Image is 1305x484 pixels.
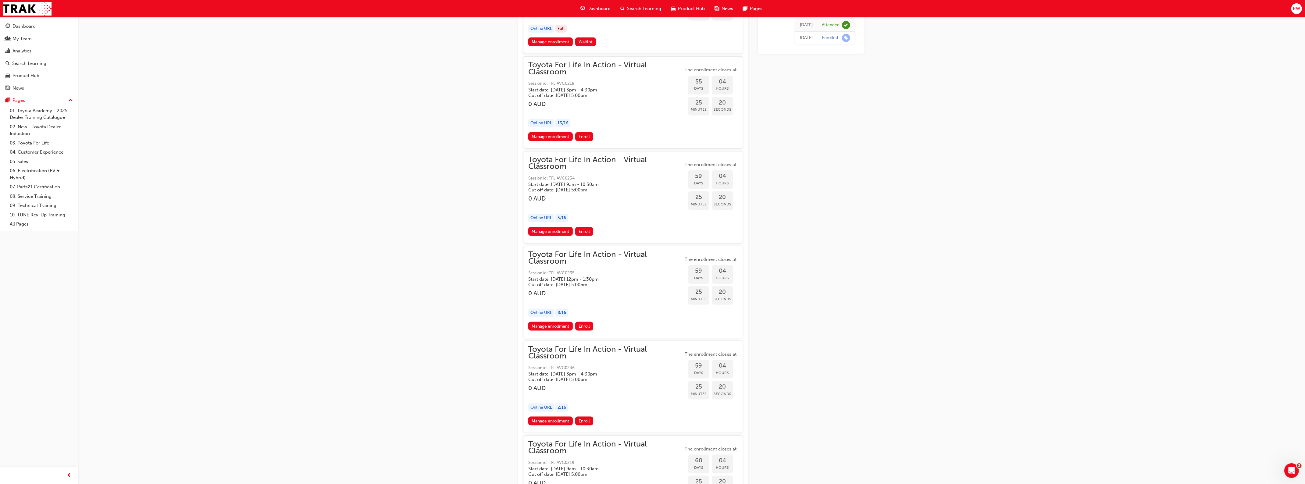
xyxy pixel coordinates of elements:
a: news-iconNews [710,2,738,15]
span: Session id: TFLIAVC0236 [528,365,683,372]
span: 55 [688,78,709,85]
span: Enroll [579,229,590,234]
h5: Start date: [DATE] 9am - 10:30am [528,466,673,472]
button: Enroll [575,322,594,331]
span: Search Learning [627,5,661,12]
div: 5 / 16 [555,214,568,222]
span: Session id: TFLIAVC0218 [528,80,683,87]
span: car-icon [671,5,676,12]
div: Pages [12,97,25,104]
span: guage-icon [5,24,10,29]
div: Product Hub [12,72,39,79]
span: Toyota For Life In Action - Virtual Classroom [528,62,683,75]
span: 20 [712,383,733,390]
a: 03. Toyota For Life [7,138,75,148]
span: Enroll [579,418,590,424]
span: search-icon [620,5,625,12]
span: Hours [712,464,733,471]
div: Online URL [528,404,554,412]
span: Seconds [712,201,733,208]
div: My Team [12,35,32,42]
span: Seconds [712,296,733,303]
span: Days [688,180,709,187]
a: 05. Sales [7,157,75,166]
a: car-iconProduct Hub [666,2,710,15]
h3: 0 AUD [528,195,683,202]
span: Product Hub [678,5,705,12]
span: Toyota For Life In Action - Virtual Classroom [528,156,683,170]
span: 20 [712,194,733,201]
span: The enrollment closes at [683,256,738,263]
span: car-icon [5,73,10,79]
div: Online URL [528,119,554,127]
img: Trak [3,2,52,16]
div: Online URL [528,25,554,33]
span: 60 [688,457,709,464]
div: 8 / 16 [555,309,568,317]
span: Seconds [712,390,733,397]
span: news-icon [5,86,10,91]
h3: 0 AUD [528,385,683,392]
button: Toyota For Life In Action - Virtual ClassroomSession id: TFLIAVC0218Start date: [DATE] 3pm - 4:30... [528,62,738,144]
span: Session id: TFLIAVC0235 [528,270,683,277]
span: Hours [712,275,733,282]
a: 08. Service Training [7,192,75,201]
button: Enroll [575,227,594,236]
span: pages-icon [5,98,10,103]
h5: Cut off date: [DATE] 5:00pm [528,472,673,477]
a: Analytics [2,45,75,57]
div: Online URL [528,309,554,317]
span: Days [688,464,709,471]
h5: Cut off date: [DATE] 5:00pm [528,282,673,287]
div: Thu Jul 07 2022 00:00:00 GMT+1000 (Australian Eastern Standard Time) [800,22,813,29]
div: 13 / 16 [555,119,570,127]
span: 04 [712,78,733,85]
a: 10. TUNE Rev-Up Training [7,210,75,220]
a: 02. New - Toyota Dealer Induction [7,122,75,138]
span: Minutes [688,390,709,397]
span: The enrollment closes at [683,161,738,168]
span: Toyota For Life In Action - Virtual Classroom [528,441,683,454]
span: up-icon [69,97,73,105]
a: My Team [2,33,75,44]
span: 25 [688,289,709,296]
div: Analytics [12,48,31,55]
a: 09. Technical Training [7,201,75,210]
div: Online URL [528,214,554,222]
span: learningRecordVerb_ATTEND-icon [842,21,850,29]
h5: Cut off date: [DATE] 5:00pm [528,377,673,382]
span: Hours [712,180,733,187]
span: Toyota For Life In Action - Virtual Classroom [528,251,683,265]
span: 20 [712,99,733,106]
span: pages-icon [743,5,747,12]
span: The enrollment closes at [683,66,738,73]
span: Days [688,85,709,92]
span: news-icon [715,5,719,12]
span: 25 [688,194,709,201]
span: 04 [712,268,733,275]
span: 3 [1297,463,1302,468]
span: 04 [712,173,733,180]
a: News [2,83,75,94]
span: Dashboard [587,5,611,12]
a: 04. Customer Experience [7,148,75,157]
span: Seconds [712,106,733,113]
span: 59 [688,362,709,369]
span: The enrollment closes at [683,446,738,453]
button: RW [1291,3,1302,14]
span: 59 [688,173,709,180]
span: Enroll [579,134,590,139]
span: Toyota For Life In Action - Virtual Classroom [528,346,683,360]
a: Manage enrollment [528,417,573,425]
span: 25 [688,99,709,106]
div: 2 / 16 [555,404,568,412]
div: Search Learning [12,60,46,67]
button: Pages [2,95,75,106]
div: Enrolled [822,35,838,41]
button: Toyota For Life In Action - Virtual ClassroomSession id: TFLIAVC0234Start date: [DATE] 9am - 10:3... [528,156,738,238]
span: Minutes [688,296,709,303]
button: Toyota For Life In Action - Virtual ClassroomSession id: TFLIAVC0235Start date: [DATE] 12pm - 1:3... [528,251,738,333]
span: 20 [712,289,733,296]
span: people-icon [5,36,10,42]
